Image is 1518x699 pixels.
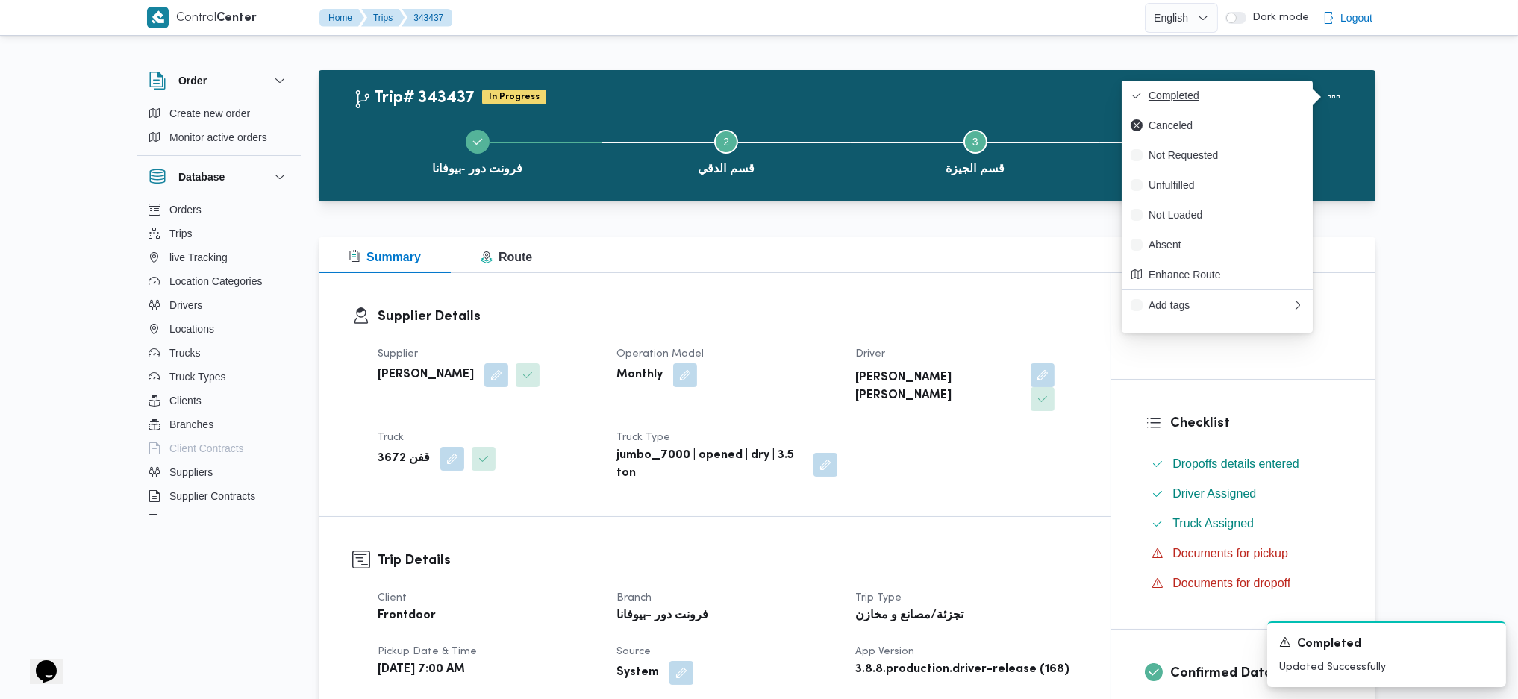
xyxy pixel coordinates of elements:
span: Orders [169,201,202,219]
span: Documents for pickup [1172,545,1288,562]
b: In Progress [489,93,540,101]
span: Driver [855,349,885,359]
p: Updated Successfully [1279,659,1494,675]
span: Branches [169,416,213,433]
button: Locations [143,317,295,341]
button: Home [319,9,364,27]
button: Location Categories [143,269,295,293]
span: فرونت دور -بيوفانا [432,160,522,178]
span: In Progress [482,90,546,104]
span: Canceled [1149,119,1304,131]
span: Client [378,593,407,603]
span: Summary [349,251,421,263]
span: Truck [378,433,404,442]
iframe: chat widget [15,639,63,684]
b: تجزئة/مصانع و مخازن [855,607,963,625]
button: Documents for pickup [1146,542,1342,565]
button: live Tracking [143,245,295,269]
b: فرونت دور -بيوفانا [616,607,708,625]
button: Logout [1316,3,1378,33]
b: [DATE] 7:00 AM [378,661,465,679]
b: Frontdoor [378,607,436,625]
h3: Trip Details [378,551,1077,571]
span: Locations [169,320,214,338]
span: 2 [723,136,729,148]
h3: Confirmed Data [1170,663,1342,683]
span: قسم الجيزة [946,160,1005,178]
span: Truck Assigned [1172,515,1254,533]
button: Canceled [1122,110,1313,140]
button: قسم الدقي [602,112,852,189]
button: Suppliers [143,460,295,484]
button: Database [149,168,289,186]
button: Client Contracts [143,436,295,460]
div: Order [137,101,301,155]
button: Orders [143,198,295,222]
button: Completed [1122,81,1313,110]
button: قسم الجيزة [851,112,1100,189]
span: Clients [169,392,202,410]
span: Truck Type [616,433,670,442]
span: Monitor active orders [169,128,267,146]
button: Truck Types [143,365,295,389]
b: [PERSON_NAME] [PERSON_NAME] [855,369,1020,405]
span: Suppliers [169,463,213,481]
span: Supplier Contracts [169,487,255,505]
b: Monthly [616,366,663,384]
button: Branches [143,413,295,436]
h3: Supplier Details [378,307,1077,327]
span: Documents for dropoff [1172,577,1290,589]
span: Location Categories [169,272,263,290]
button: Dropoffs details entered [1146,452,1342,476]
button: Trips [361,9,405,27]
h3: Order [178,72,207,90]
button: فرونت دور -بيوفانا [353,112,602,189]
button: 343437 [402,9,452,27]
span: قسم الدقي [699,160,755,178]
button: Drivers [143,293,295,317]
span: Dropoffs details entered [1172,457,1299,470]
span: Operation Model [616,349,704,359]
span: Completed [1149,90,1304,101]
button: Not Requested [1122,140,1313,170]
span: Absent [1149,239,1304,251]
div: Database [137,198,301,521]
b: [PERSON_NAME] [378,366,474,384]
span: Documents for dropoff [1172,574,1290,592]
button: Trucks [143,341,295,365]
span: Source [616,647,651,656]
span: Route [481,251,532,263]
span: Client Contracts [169,439,244,457]
span: Create new order [169,104,250,122]
span: Completed [1297,636,1361,653]
b: Center [216,13,257,24]
span: 3 [972,136,978,148]
button: Create new order [143,101,295,125]
span: Enhance Route [1149,269,1304,280]
span: Driver Assigned [1172,485,1256,503]
b: قفن 3672 [378,450,430,468]
button: Driver Assigned [1146,482,1342,506]
span: Unfulfilled [1149,179,1304,191]
span: Logout [1340,9,1372,27]
div: Notification [1279,635,1494,653]
button: Trips [143,222,295,245]
button: Monitor active orders [143,125,295,149]
button: Enhance Route [1122,260,1313,289]
b: System [616,664,659,682]
button: Actions [1319,82,1349,112]
span: Devices [169,511,207,529]
span: Trucks [169,344,200,362]
span: Truck Assigned [1172,517,1254,530]
span: Drivers [169,296,202,314]
button: Unfulfilled [1122,170,1313,200]
span: Pickup date & time [378,647,477,656]
button: Add tags [1122,289,1313,320]
button: فرونت دور مسطرد [1100,112,1349,189]
span: Add tags [1149,299,1292,311]
b: 3.8.8.production.driver-release (168) [855,661,1069,679]
span: Truck Types [169,368,225,386]
span: Trip Type [855,593,902,603]
button: Not Loaded [1122,200,1313,230]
